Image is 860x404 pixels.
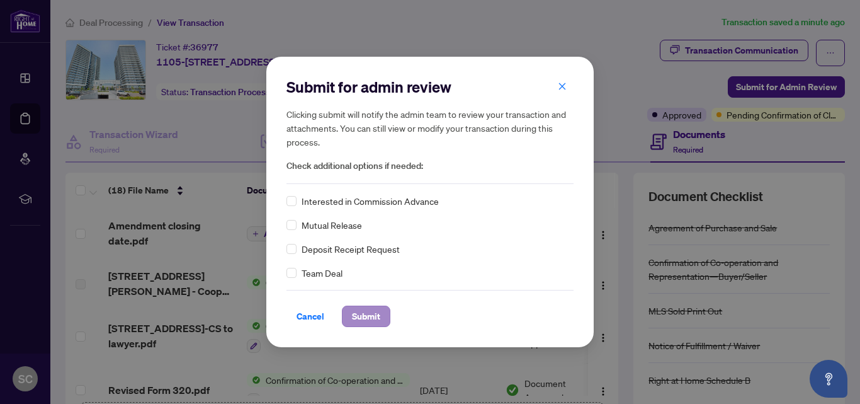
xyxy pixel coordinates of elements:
span: close [558,82,567,91]
span: Team Deal [302,266,342,280]
span: Submit [352,306,380,326]
span: Cancel [297,306,324,326]
h2: Submit for admin review [286,77,574,97]
button: Cancel [286,306,334,327]
h5: Clicking submit will notify the admin team to review your transaction and attachments. You can st... [286,107,574,149]
button: Submit [342,306,390,327]
button: Open asap [810,360,847,398]
span: Mutual Release [302,218,362,232]
span: Deposit Receipt Request [302,242,400,256]
span: Check additional options if needed: [286,159,574,173]
span: Interested in Commission Advance [302,194,439,208]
